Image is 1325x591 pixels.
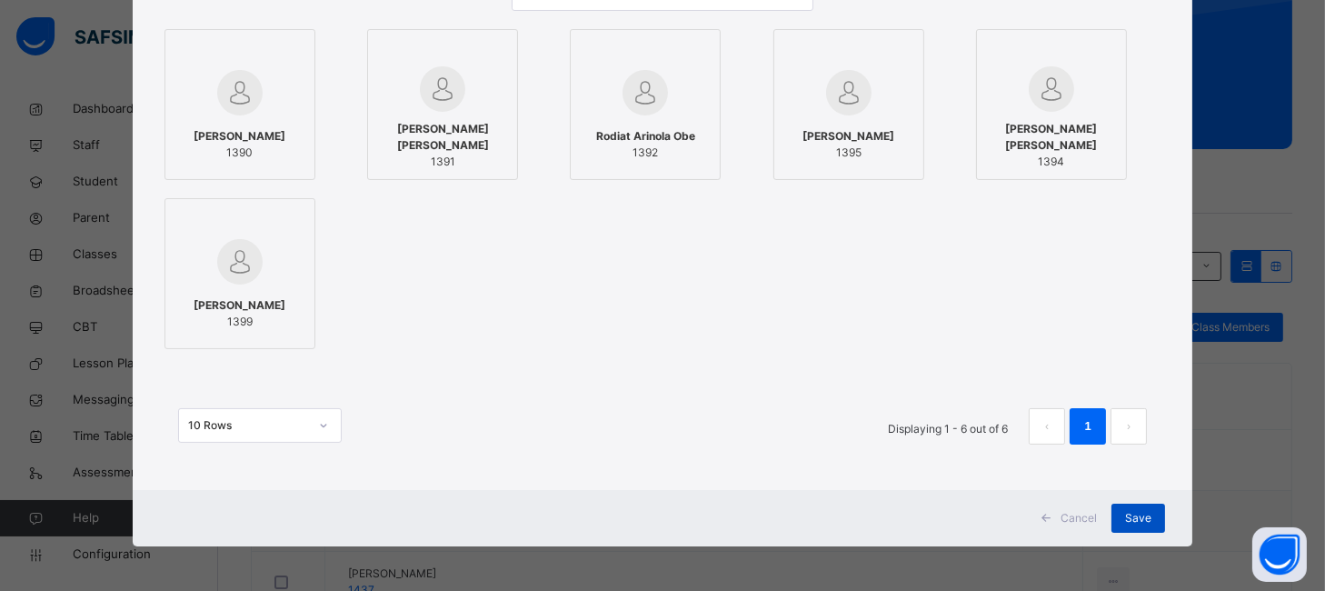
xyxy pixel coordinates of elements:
[623,70,668,115] img: default.svg
[194,145,285,161] span: 1390
[194,128,285,145] span: [PERSON_NAME]
[377,121,508,154] span: [PERSON_NAME] [PERSON_NAME]
[986,121,1117,154] span: [PERSON_NAME] [PERSON_NAME]
[217,239,263,285] img: default.svg
[986,154,1117,170] span: 1394
[1080,415,1097,438] a: 1
[1070,408,1106,445] li: 1
[1111,408,1147,445] button: next page
[596,128,695,145] span: Rodiat Arinola Obe
[1061,510,1097,526] span: Cancel
[826,70,872,115] img: default.svg
[217,70,263,115] img: default.svg
[1252,527,1307,582] button: Open asap
[1125,510,1151,526] span: Save
[1029,408,1065,445] button: prev page
[874,408,1021,445] li: Displaying 1 - 6 out of 6
[188,417,308,434] div: 10 Rows
[194,297,285,314] span: [PERSON_NAME]
[596,145,695,161] span: 1392
[802,128,894,145] span: [PERSON_NAME]
[194,314,285,330] span: 1399
[420,66,465,112] img: default.svg
[802,145,894,161] span: 1395
[1111,408,1147,445] li: 下一页
[377,154,508,170] span: 1391
[1029,66,1074,112] img: default.svg
[1029,408,1065,445] li: 上一页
